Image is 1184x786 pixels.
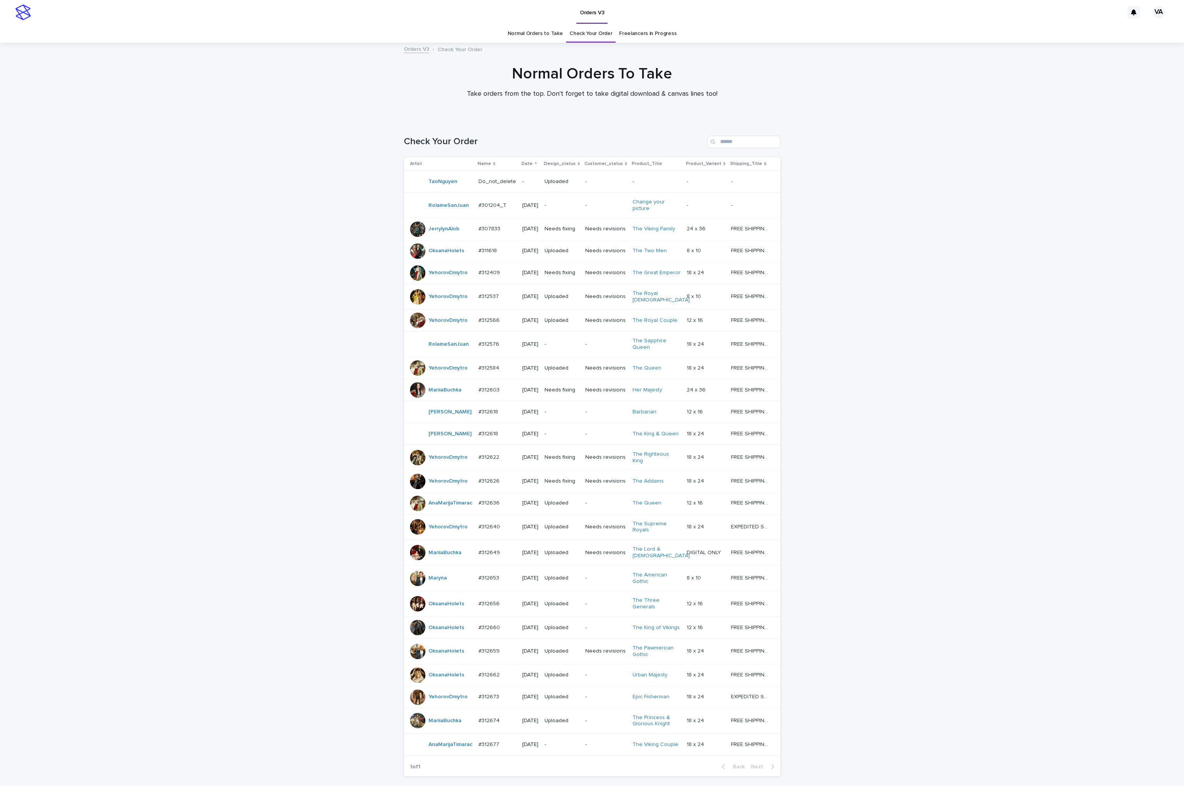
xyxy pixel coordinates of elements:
[478,160,491,168] p: Name
[687,646,706,654] p: 18 x 24
[478,316,501,324] p: #312566
[633,290,690,303] a: The Royal [DEMOGRAPHIC_DATA]
[545,694,579,700] p: Uploaded
[687,453,706,461] p: 18 x 24
[728,764,745,769] span: Back
[731,692,769,700] p: EXPEDITED SHIPPING - preview in 1 business day; delivery up to 5 business days after your approval.
[633,226,675,232] a: The Viking Family
[731,716,769,724] p: FREE SHIPPING - preview in 1-2 business days, after your approval delivery will take 5-10 b.d.
[585,550,626,556] p: Needs revisions
[545,226,579,232] p: Needs fixing
[522,226,538,232] p: [DATE]
[731,292,769,300] p: FREE SHIPPING - preview in 1-2 business days, after your approval delivery will take 5-10 b.d.
[404,357,780,379] tr: YehorovDmytro #312584#312584 [DATE]UploadedNeeds revisionsThe Queen 18 x 2418 x 24 FREE SHIPPING ...
[428,387,462,393] a: MariiaBuchka
[428,478,468,485] a: YehorovDmytro
[428,601,464,607] a: OksanaHolets
[687,407,704,415] p: 12 x 16
[585,248,626,254] p: Needs revisions
[585,694,626,700] p: -
[633,270,681,276] a: The Great Emperor
[428,341,469,348] a: RolaineSanJuan
[687,224,707,232] p: 24 x 36
[521,160,533,168] p: Date
[545,718,579,724] p: Uploaded
[522,293,538,300] p: [DATE]
[633,572,681,585] a: The American Gothic
[633,597,681,610] a: The Three Generals
[585,431,626,437] p: -
[585,409,626,415] p: -
[522,178,538,185] p: -
[731,498,769,506] p: FREE SHIPPING - preview in 1-2 business days, after your approval delivery will take 5-10 b.d.
[428,293,468,300] a: YehorovDmytro
[404,514,780,540] tr: YehorovDmytro #312640#312640 [DATE]UploadedNeeds revisionsThe Supreme Royals 18 x 2418 x 24 EXPED...
[478,599,501,607] p: #312656
[478,429,500,437] p: #312618
[585,601,626,607] p: -
[522,718,538,724] p: [DATE]
[428,550,462,556] a: MariiaBuchka
[545,293,579,300] p: Uploaded
[687,292,702,300] p: 8 x 10
[619,25,676,43] a: Freelancers in Progress
[522,524,538,530] p: [DATE]
[585,648,626,654] p: Needs revisions
[428,248,464,254] a: OksanaHolets
[633,451,681,464] a: The Righteous King
[545,178,579,185] p: Uploaded
[585,160,623,168] p: Customer_status
[545,500,579,506] p: Uploaded
[633,500,661,506] a: The Queen
[545,741,579,748] p: -
[585,478,626,485] p: Needs revisions
[545,478,579,485] p: Needs fixing
[731,385,769,393] p: FREE SHIPPING - preview in 1-2 business days, after your approval delivery will take 5-10 b.d.
[585,293,626,300] p: Needs revisions
[633,387,662,393] a: Her Majesty
[404,565,780,591] tr: Maryna #312653#312653 [DATE]Uploaded-The American Gothic 8 x 108 x 10 FREE SHIPPING - preview in ...
[404,686,780,708] tr: YehorovDmytro #312673#312673 [DATE]Uploaded-Epic Fisherman 18 x 2418 x 24 EXPEDITED SHIPPING - pr...
[687,246,702,254] p: 8 x 10
[633,178,681,185] p: -
[478,201,508,209] p: #301204_T
[428,365,468,371] a: YehorovDmytro
[585,500,626,506] p: -
[585,718,626,724] p: -
[731,429,769,437] p: FREE SHIPPING - preview in 1-2 business days, after your approval delivery will take 5-10 b.d.
[404,591,780,617] tr: OksanaHolets #312656#312656 [DATE]Uploaded-The Three Generals 12 x 1612 x 16 FREE SHIPPING - prev...
[522,672,538,678] p: [DATE]
[428,270,468,276] a: YehorovDmytro
[545,624,579,631] p: Uploaded
[478,498,501,506] p: #312636
[731,268,769,276] p: FREE SHIPPING - preview in 1-2 business days, after your approval delivery will take 5-10 b.d.
[404,240,780,262] tr: OksanaHolets #311618#311618 [DATE]UploadedNeeds revisionsThe Two Men 8 x 108 x 10 FREE SHIPPING -...
[633,248,667,254] a: The Two Men
[428,672,464,678] a: OksanaHolets
[545,317,579,324] p: Uploaded
[522,270,538,276] p: [DATE]
[633,624,680,631] a: The King of Vikings
[404,445,780,470] tr: YehorovDmytro #312622#312622 [DATE]Needs fixingNeeds revisionsThe Righteous King 18 x 2418 x 24 F...
[731,177,734,185] p: -
[522,741,538,748] p: [DATE]
[522,500,538,506] p: [DATE]
[522,317,538,324] p: [DATE]
[478,292,500,300] p: #312537
[404,423,780,445] tr: [PERSON_NAME] #312618#312618 [DATE]--The King & Queen 18 x 2418 x 24 FREE SHIPPING - preview in 1...
[545,270,579,276] p: Needs fixing
[687,340,706,348] p: 18 x 24
[545,601,579,607] p: Uploaded
[687,476,706,485] p: 18 x 24
[522,341,538,348] p: [DATE]
[687,498,704,506] p: 12 x 16
[478,670,501,678] p: #312662
[522,648,538,654] p: [DATE]
[687,268,706,276] p: 18 x 24
[522,431,538,437] p: [DATE]
[428,454,468,461] a: YehorovDmytro
[545,524,579,530] p: Uploaded
[633,672,668,678] a: Urban Majesty
[731,599,769,607] p: FREE SHIPPING - preview in 1-2 business days, after your approval delivery will take 5-10 b.d.
[585,317,626,324] p: Needs revisions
